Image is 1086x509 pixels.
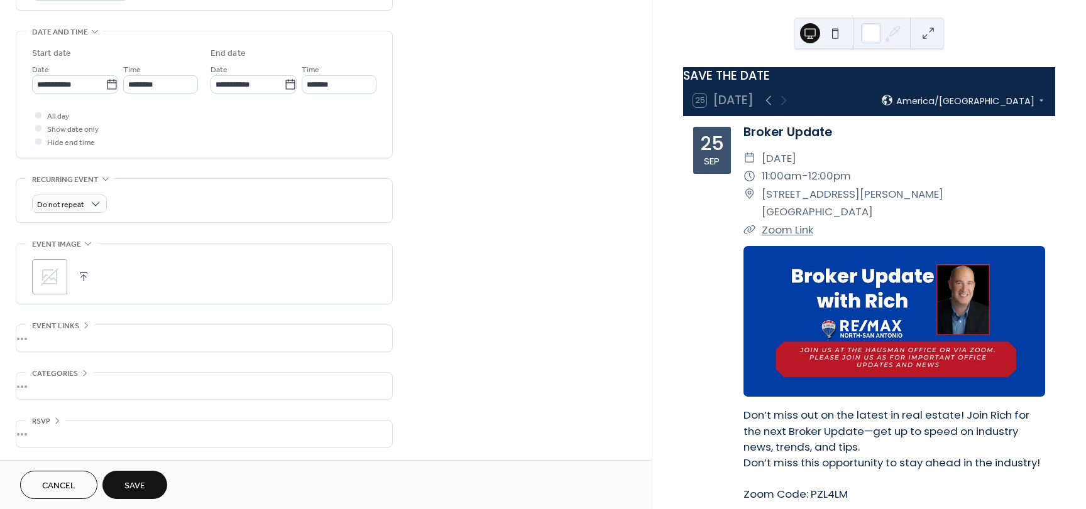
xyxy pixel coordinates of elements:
[743,221,755,239] div: ​
[32,47,71,60] div: Start date
[762,149,796,168] span: [DATE]
[32,26,88,39] span: Date and time
[32,238,81,251] span: Event image
[896,96,1034,105] span: America/[GEOGRAPHIC_DATA]
[802,167,808,185] span: -
[302,63,319,77] span: Time
[37,198,84,212] span: Do not repeat
[47,136,95,149] span: Hide end time
[47,110,69,123] span: All day
[32,63,49,77] span: Date
[743,407,1045,502] div: Don’t miss out on the latest in real estate! Join Rich for the next Broker Update—get up to speed...
[102,471,167,499] button: Save
[808,167,851,185] span: 12:00pm
[32,415,50,428] span: RSVP
[762,222,813,237] a: Zoom Link
[704,156,720,166] div: Sep
[743,167,755,185] div: ​
[32,259,67,294] div: ;
[16,373,392,399] div: •••
[124,480,145,493] span: Save
[743,149,755,168] div: ​
[47,123,99,136] span: Show date only
[32,367,78,380] span: Categories
[32,319,79,333] span: Event links
[123,63,141,77] span: Time
[762,167,802,185] span: 11:00am
[16,421,392,447] div: •••
[743,124,832,141] a: Broker Update
[32,173,99,186] span: Recurring event
[762,185,1045,221] span: [STREET_ADDRESS][PERSON_NAME] [GEOGRAPHIC_DATA]
[16,325,392,351] div: •••
[211,63,228,77] span: Date
[42,480,75,493] span: Cancel
[20,471,97,499] button: Cancel
[743,185,755,203] div: ​
[683,67,1055,85] div: SAVE THE DATE
[211,47,246,60] div: End date
[700,134,724,153] div: 25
